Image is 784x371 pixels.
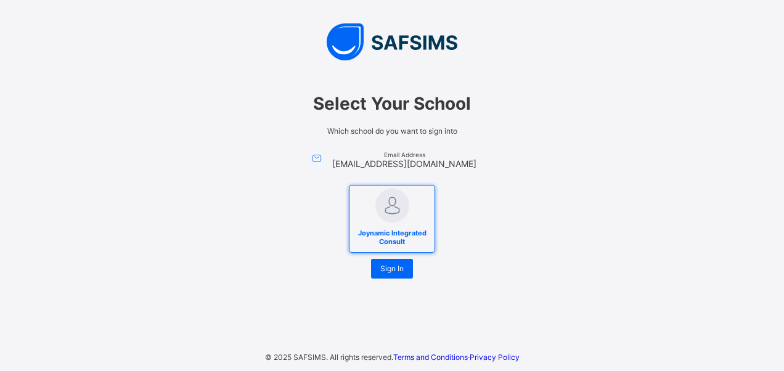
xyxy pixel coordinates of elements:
[354,226,430,249] span: Joynamic Integrated Consult
[219,93,565,114] span: Select Your School
[380,264,404,273] span: Sign In
[219,126,565,136] span: Which school do you want to sign into
[393,353,520,362] span: ·
[332,151,476,158] span: Email Address
[375,189,409,222] img: Joynamic Integrated Consult
[207,23,577,60] img: SAFSIMS Logo
[470,353,520,362] a: Privacy Policy
[332,158,476,169] span: [EMAIL_ADDRESS][DOMAIN_NAME]
[393,353,468,362] a: Terms and Conditions
[265,353,393,362] span: © 2025 SAFSIMS. All rights reserved.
